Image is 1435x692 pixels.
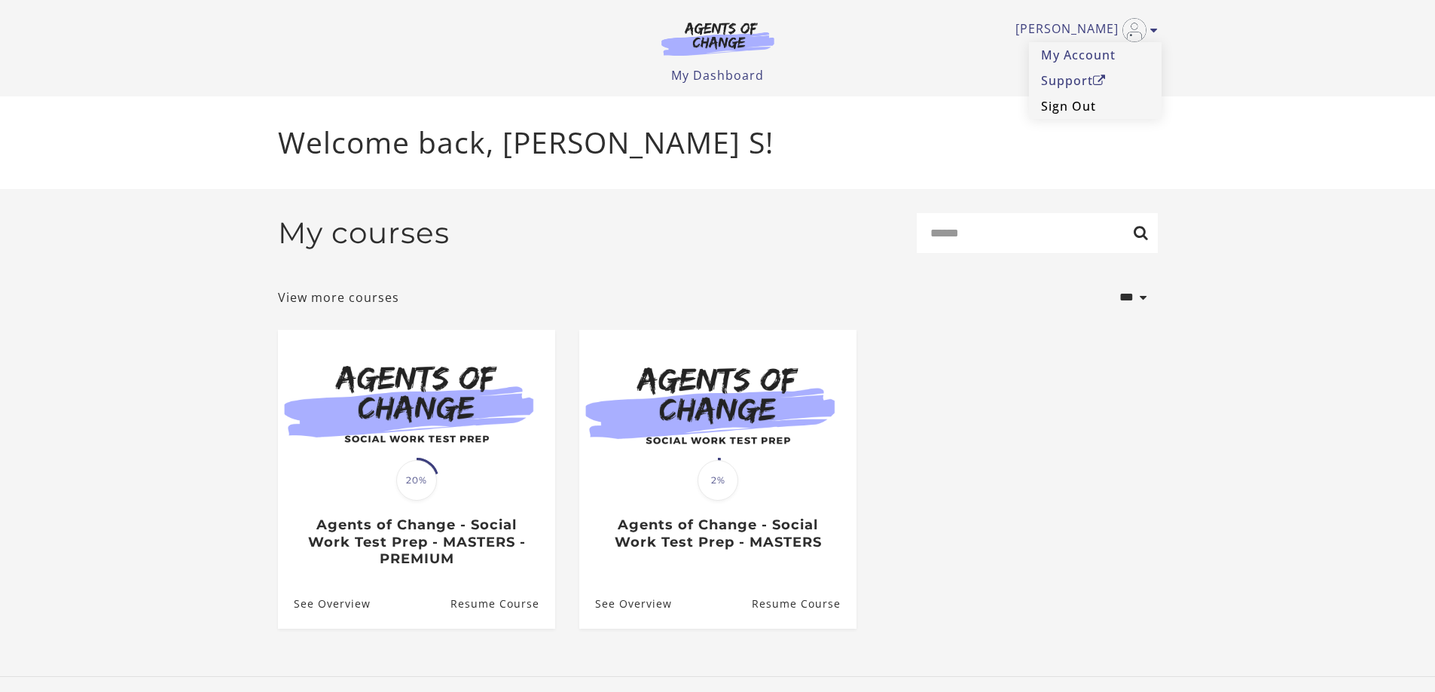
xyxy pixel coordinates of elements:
[751,579,856,628] a: Agents of Change - Social Work Test Prep - MASTERS: Resume Course
[671,67,764,84] a: My Dashboard
[450,579,554,628] a: Agents of Change - Social Work Test Prep - MASTERS - PREMIUM: Resume Course
[278,579,371,628] a: Agents of Change - Social Work Test Prep - MASTERS - PREMIUM: See Overview
[1015,18,1150,42] a: Toggle menu
[278,120,1158,165] p: Welcome back, [PERSON_NAME] S!
[595,517,840,550] h3: Agents of Change - Social Work Test Prep - MASTERS
[1093,75,1106,87] i: Open in a new window
[278,215,450,251] h2: My courses
[294,517,539,568] h3: Agents of Change - Social Work Test Prep - MASTERS - PREMIUM
[278,288,399,306] a: View more courses
[1029,93,1162,119] a: Sign Out
[579,579,672,628] a: Agents of Change - Social Work Test Prep - MASTERS: See Overview
[1029,42,1162,68] a: My Account
[646,21,790,56] img: Agents of Change Logo
[698,460,738,501] span: 2%
[396,460,437,501] span: 20%
[1029,68,1162,93] a: SupportOpen in a new window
